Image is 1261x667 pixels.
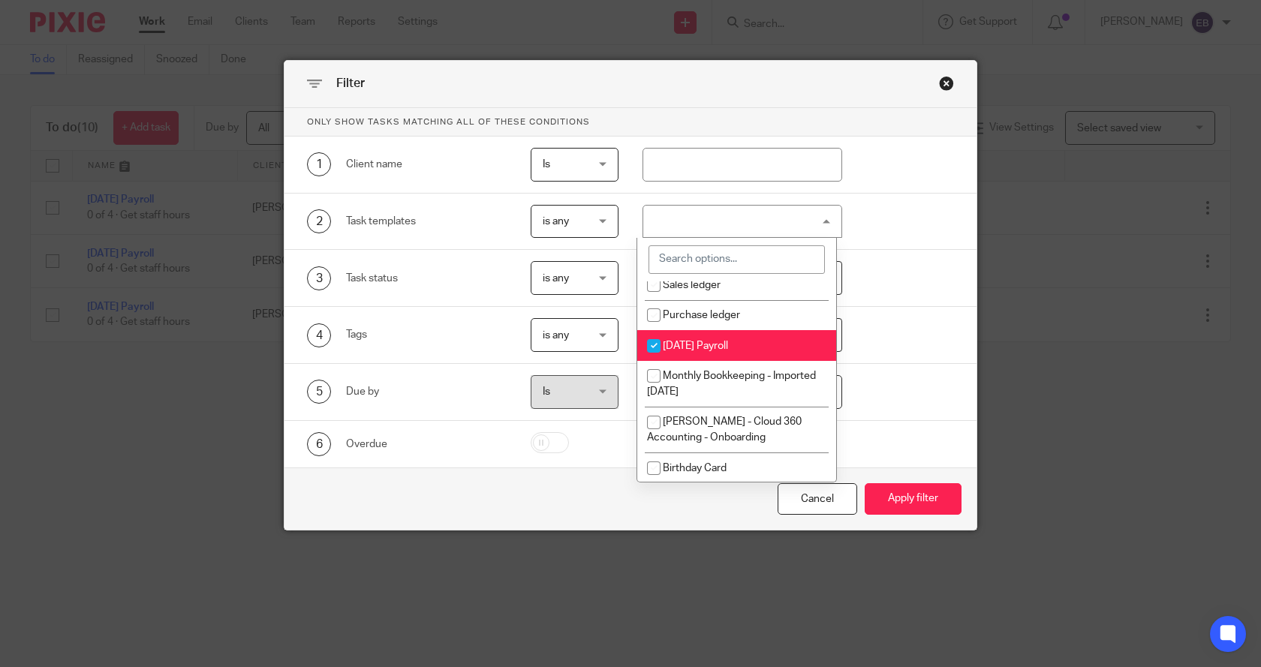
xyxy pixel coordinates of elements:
[346,327,507,342] div: Tags
[663,280,721,290] span: Sales ledger
[346,384,507,399] div: Due by
[649,245,825,274] input: Search options...
[307,380,331,404] div: 5
[307,266,331,290] div: 3
[307,209,331,233] div: 2
[647,416,802,443] span: [PERSON_NAME] - Cloud 360 Accounting - Onboarding
[543,386,550,397] span: Is
[663,341,728,351] span: [DATE] Payroll
[778,483,857,515] div: Close this dialog window
[543,273,569,284] span: is any
[543,330,569,341] span: is any
[346,157,507,172] div: Client name
[663,310,740,320] span: Purchase ledger
[346,437,507,452] div: Overdue
[647,371,816,397] span: Monthly Bookkeeping - Imported [DATE]
[346,271,507,286] div: Task status
[543,159,550,170] span: Is
[336,77,365,89] span: Filter
[865,483,962,515] button: Apply filter
[307,432,331,456] div: 6
[284,108,977,137] p: Only show tasks matching all of these conditions
[307,323,331,347] div: 4
[663,463,727,473] span: Birthday Card
[346,214,507,229] div: Task templates
[307,152,331,176] div: 1
[939,76,954,91] div: Close this dialog window
[543,216,569,227] span: is any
